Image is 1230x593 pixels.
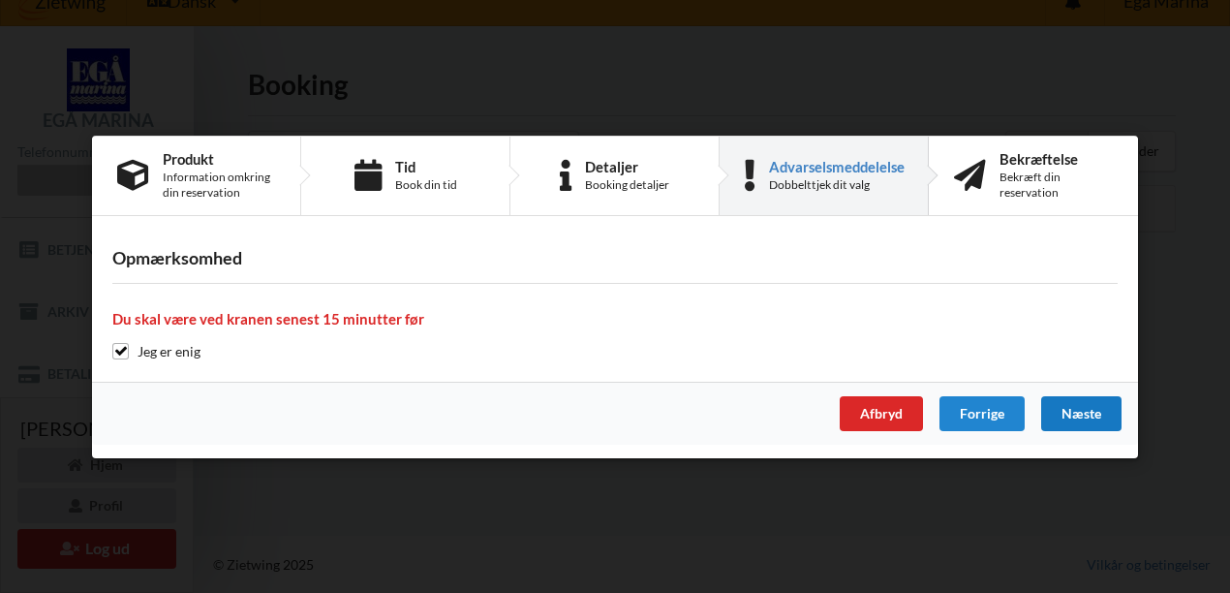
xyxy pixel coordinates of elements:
[163,169,275,200] div: Information omkring din reservation
[999,169,1113,200] div: Bekræft din reservation
[769,158,905,173] div: Advarselsmeddelelse
[585,158,669,173] div: Detaljer
[112,247,1118,269] h3: Opmærksomhed
[1041,396,1122,431] div: Næste
[999,150,1113,166] div: Bekræftelse
[112,343,200,359] label: Jeg er enig
[840,396,923,431] div: Afbryd
[163,150,275,166] div: Produkt
[939,396,1025,431] div: Forrige
[395,176,457,192] div: Book din tid
[769,176,905,192] div: Dobbelttjek dit valg
[585,176,669,192] div: Booking detaljer
[112,310,1118,328] h4: Du skal være ved kranen senest 15 minutter før
[395,158,457,173] div: Tid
